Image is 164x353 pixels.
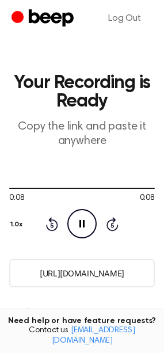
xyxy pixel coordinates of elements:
h1: Your Recording is Ready [9,74,155,111]
span: 0:08 [140,192,155,204]
a: [EMAIL_ADDRESS][DOMAIN_NAME] [52,327,135,345]
p: Auto-Delete/Expire [9,306,64,333]
button: 1.0x [9,215,27,234]
p: Copy the link and paste it anywhere [9,120,155,149]
a: Log Out [97,5,152,32]
span: Contact us [7,326,157,346]
span: 0:08 [9,192,24,204]
a: Beep [12,7,77,30]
